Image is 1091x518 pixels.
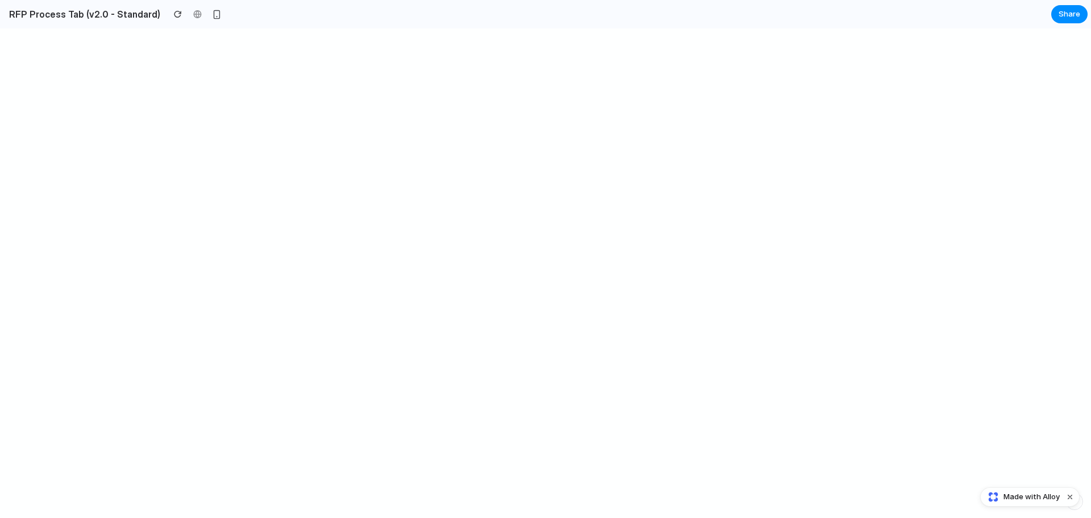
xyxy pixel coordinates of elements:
button: Dismiss watermark [1063,490,1077,504]
a: Made with Alloy [981,491,1061,503]
button: Share [1051,5,1088,23]
span: Share [1059,9,1080,20]
span: Made with Alloy [1003,491,1060,503]
h2: RFP Process Tab (v2.0 - Standard) [5,7,160,21]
